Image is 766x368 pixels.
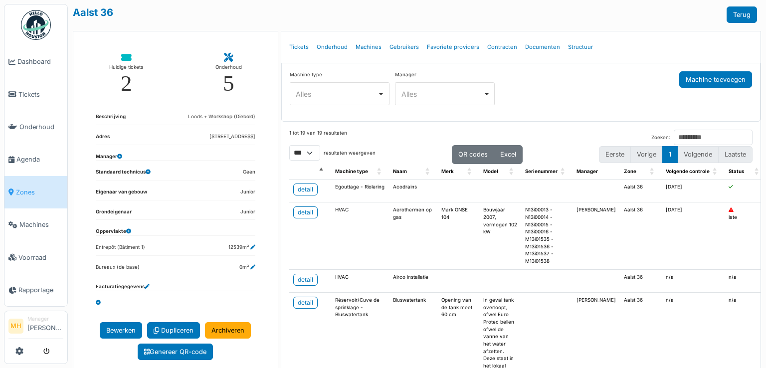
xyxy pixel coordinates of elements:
[205,322,251,339] a: Archiveren
[18,285,63,295] span: Rapportage
[240,208,255,216] dd: Junior
[8,315,63,339] a: MH Manager[PERSON_NAME]
[525,169,558,174] span: Serienummer
[188,113,255,121] dd: Loods + Workshop (Diebold)
[509,164,515,180] span: Model: Activate to sort
[395,71,416,79] label: Manager
[389,180,437,202] td: Acodrains
[599,146,753,163] nav: pagination
[96,264,140,271] dd: Bureaux (de base)
[620,180,662,202] td: Aalst 36
[324,150,376,157] label: resultaten weergeven
[331,269,389,292] td: HVAC
[4,208,67,241] a: Machines
[401,89,483,99] div: Alles
[298,185,313,194] div: detail
[452,145,494,164] button: QR codes
[389,202,437,270] td: Aerothermen op gas
[393,169,407,174] span: Naam
[207,45,250,103] a: Onderhoud 5
[19,122,63,132] span: Onderhoud
[755,164,761,180] span: Status: Activate to sort
[483,169,498,174] span: Model
[650,164,656,180] span: Zone: Activate to sort
[96,169,151,180] dt: Standaard technicus
[624,169,636,174] span: Zone
[4,78,67,110] a: Tickets
[521,202,573,270] td: N13i00013 - N13i00014 - N13i00015 - N13i00016 - M13i01535 - M13i01536 - M13i01537 - M13i01538
[662,180,725,202] td: [DATE]
[16,155,63,164] span: Agenda
[377,164,383,180] span: Machine type: Activate to sort
[21,10,51,40] img: Badge_color-CXgf-gQk.svg
[564,35,597,59] a: Structuur
[4,45,67,78] a: Dashboard
[620,269,662,292] td: Aalst 36
[662,269,725,292] td: n/a
[331,180,389,202] td: Egouttage - Riolering
[441,169,454,174] span: Merk
[561,164,567,180] span: Serienummer: Activate to sort
[4,241,67,273] a: Voorraad
[8,319,23,334] li: MH
[662,202,725,270] td: [DATE]
[19,220,63,229] span: Machines
[713,164,719,180] span: Volgende controle: Activate to sort
[4,143,67,176] a: Agenda
[483,35,521,59] a: Contracten
[298,208,313,217] div: detail
[243,169,255,176] dd: Geen
[228,244,255,251] dd: 12539m²
[298,275,313,284] div: detail
[96,188,147,200] dt: Eigenaar van gebouw
[335,169,368,174] span: Machine type
[16,187,63,197] span: Zones
[96,113,126,125] dt: Beschrijving
[727,6,757,23] a: Terug
[27,315,63,337] li: [PERSON_NAME]
[18,253,63,262] span: Voorraad
[290,71,322,79] label: Machine type
[662,146,678,163] button: 1
[293,206,318,218] a: detail
[96,283,150,291] dt: Facturatiegegevens
[666,169,710,174] span: Volgende controle
[4,274,67,306] a: Rapportage
[4,176,67,208] a: Zones
[352,35,385,59] a: Machines
[101,45,151,103] a: Huidige tickets 2
[73,6,113,18] a: Aalst 36
[223,72,234,95] div: 5
[620,202,662,270] td: Aalst 36
[96,208,132,220] dt: Grondeigenaar
[573,202,620,270] td: [PERSON_NAME]
[437,202,479,270] td: Mark GNSE 104
[293,297,318,309] a: detail
[138,344,213,360] a: Genereer QR-code
[4,111,67,143] a: Onderhoud
[494,145,523,164] button: Excel
[109,62,143,72] div: Huidige tickets
[296,89,377,99] div: Alles
[385,35,423,59] a: Gebruikers
[298,298,313,307] div: detail
[500,151,516,158] span: Excel
[425,164,431,180] span: Naam: Activate to sort
[293,274,318,286] a: detail
[293,184,318,195] a: detail
[729,169,744,174] span: Status
[651,134,670,142] label: Zoeken:
[209,133,255,141] dd: [STREET_ADDRESS]
[96,153,122,161] dt: Manager
[467,164,473,180] span: Merk: Activate to sort
[96,133,110,145] dt: Adres
[147,322,200,339] a: Dupliceren
[27,315,63,323] div: Manager
[479,202,521,270] td: Bouwjaar 2007, vermogen 102 kW
[313,35,352,59] a: Onderhoud
[423,35,483,59] a: Favoriete providers
[240,188,255,196] dd: Junior
[100,322,142,339] a: Bewerken
[285,35,313,59] a: Tickets
[576,169,598,174] span: Manager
